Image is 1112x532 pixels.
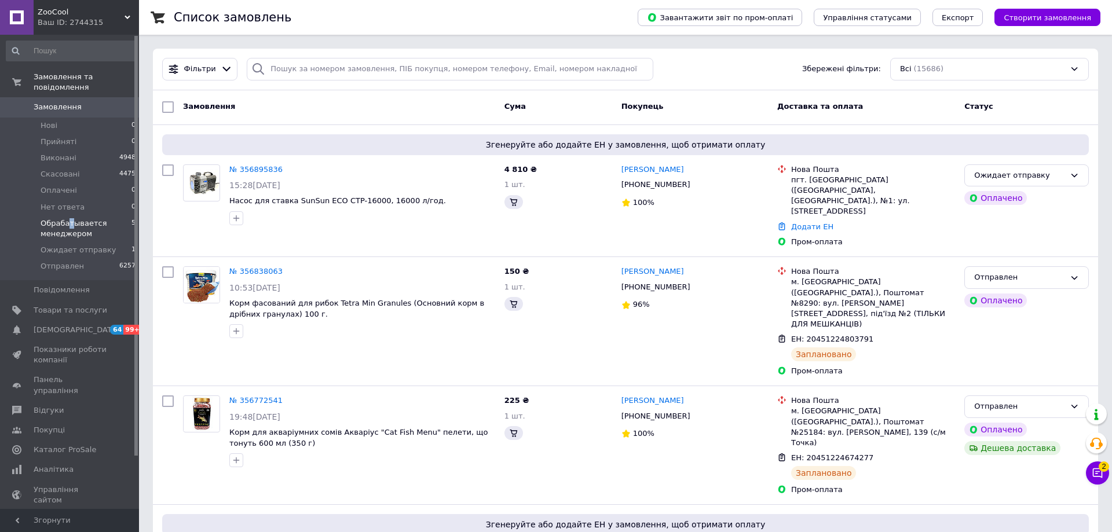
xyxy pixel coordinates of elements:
[229,428,488,447] a: Корм для акваріумних сомів Акваріус "Cat Fish Menu" пелети, що тонуть 600 мл (350 г)
[791,175,955,217] div: пгт. [GEOGRAPHIC_DATA] ([GEOGRAPHIC_DATA], [GEOGRAPHIC_DATA].), №1: ул. [STREET_ADDRESS]
[183,395,220,432] a: Фото товару
[1099,459,1109,469] span: 2
[34,375,107,395] span: Панель управління
[34,405,64,416] span: Відгуки
[184,169,220,196] img: Фото товару
[619,177,693,192] div: [PHONE_NUMBER]
[131,218,136,239] span: 5
[964,441,1060,455] div: Дешева доставка
[174,10,291,24] h1: Список замовлень
[119,169,136,179] span: 4475
[964,423,1027,436] div: Оплачено
[619,280,693,295] div: [PHONE_NUMBER]
[131,245,136,255] span: 1
[621,266,684,277] a: [PERSON_NAME]
[504,267,529,276] span: 150 ₴
[621,102,664,111] span: Покупець
[791,485,955,495] div: Пром-оплата
[131,137,136,147] span: 0
[932,9,983,26] button: Експорт
[38,7,125,17] span: ZooCool
[974,401,1065,413] div: Отправлен
[41,185,77,196] span: Оплачені
[131,120,136,131] span: 0
[41,153,76,163] span: Виконані
[964,293,1027,307] div: Оплачено
[791,395,955,406] div: Нова Пошта
[34,325,119,335] span: [DEMOGRAPHIC_DATA]
[1086,461,1109,485] button: Чат з покупцем2
[183,102,235,111] span: Замовлення
[504,396,529,405] span: 225 ₴
[184,397,220,431] img: Фото товару
[41,261,84,271] span: Отправлен
[791,347,857,361] div: Заплановано
[41,169,80,179] span: Скасовані
[504,282,525,291] span: 1 шт.
[633,300,650,309] span: 96%
[184,64,216,75] span: Фільтри
[791,406,955,448] div: м. [GEOGRAPHIC_DATA] ([GEOGRAPHIC_DATA].), Поштомат №25184: вул. [PERSON_NAME], 139 (с/м Точка)
[184,267,220,303] img: Фото товару
[41,218,131,239] span: Обрабатывается менеджером
[647,12,793,23] span: Завантажити звіт по пром-оплаті
[994,9,1100,26] button: Створити замовлення
[504,412,525,420] span: 1 шт.
[964,102,993,111] span: Статус
[942,13,974,22] span: Експорт
[34,305,107,315] span: Товари та послуги
[247,58,653,80] input: Пошук за номером замовлення, ПІБ покупця, номером телефону, Email, номером накладної
[167,519,1084,530] span: Згенеруйте або додайте ЕН у замовлення, щоб отримати оплату
[119,261,136,271] span: 6257
[34,425,65,435] span: Покупці
[34,344,107,365] span: Показники роботи компанії
[791,237,955,247] div: Пром-оплата
[229,181,280,190] span: 15:28[DATE]
[633,198,654,207] span: 100%
[633,429,654,438] span: 100%
[41,202,85,212] span: Нет ответа
[34,464,74,475] span: Аналітика
[504,180,525,189] span: 1 шт.
[983,13,1100,21] a: Створити замовлення
[777,102,863,111] span: Доставка та оплата
[229,165,283,174] a: № 356895836
[229,412,280,421] span: 19:48[DATE]
[229,283,280,292] span: 10:53[DATE]
[791,164,955,175] div: Нова Пошта
[34,72,139,93] span: Замовлення та повідомлення
[974,170,1065,182] div: Ожидает отправку
[34,445,96,455] span: Каталог ProSale
[791,335,873,343] span: ЕН: 20451224803791
[229,299,484,318] a: Корм фасований для рибок Tetra Min Granules (Основний корм в дрібних гранулах) 100 г.
[34,285,90,295] span: Повідомлення
[791,222,833,231] a: Додати ЕН
[167,139,1084,151] span: Згенеруйте або додайте ЕН у замовлення, щоб отримати оплату
[964,191,1027,205] div: Оплачено
[621,164,684,175] a: [PERSON_NAME]
[791,466,857,480] div: Заплановано
[110,325,123,335] span: 64
[621,395,684,406] a: [PERSON_NAME]
[504,165,537,174] span: 4 810 ₴
[229,396,283,405] a: № 356772541
[183,266,220,303] a: Фото товару
[131,202,136,212] span: 0
[823,13,912,22] span: Управління статусами
[41,137,76,147] span: Прийняті
[974,271,1065,284] div: Отправлен
[229,267,283,276] a: № 356838063
[619,409,693,424] div: [PHONE_NUMBER]
[41,120,57,131] span: Нові
[791,277,955,329] div: м. [GEOGRAPHIC_DATA] ([GEOGRAPHIC_DATA].), Поштомат №8290: вул. [PERSON_NAME][STREET_ADDRESS], пі...
[41,245,116,255] span: Ожидает отправку
[638,9,802,26] button: Завантажити звіт по пром-оплаті
[791,453,873,462] span: ЕН: 20451224674277
[229,196,446,205] a: Насос для ставка SunSun ECO CTP-16000, 16000 л/год.
[34,102,82,112] span: Замовлення
[119,153,136,163] span: 4948
[38,17,139,28] div: Ваш ID: 2744315
[900,64,912,75] span: Всі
